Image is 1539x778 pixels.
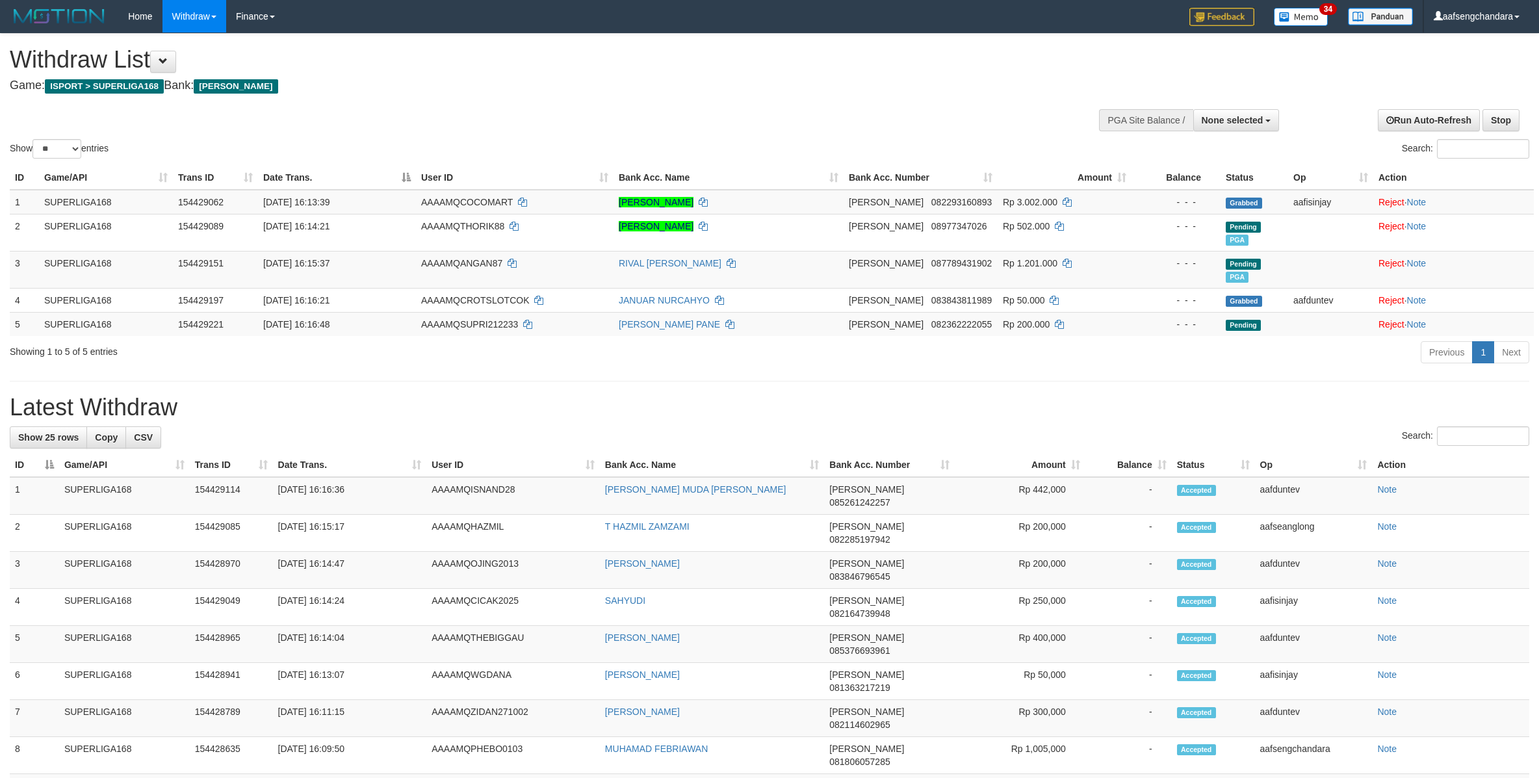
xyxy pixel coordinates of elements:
td: Rp 200,000 [955,515,1085,552]
td: SUPERLIGA168 [59,515,190,552]
img: Button%20Memo.svg [1274,8,1328,26]
img: MOTION_logo.png [10,6,109,26]
th: Status: activate to sort column ascending [1172,453,1255,477]
span: Copy 083843811989 to clipboard [931,295,992,305]
td: 6 [10,663,59,700]
select: Showentries [32,139,81,159]
a: Reject [1378,221,1404,231]
span: [PERSON_NAME] [849,197,924,207]
th: Bank Acc. Number: activate to sort column ascending [844,166,998,190]
td: SUPERLIGA168 [59,589,190,626]
td: AAAAMQHAZMIL [426,515,600,552]
th: Amount: activate to sort column ascending [998,166,1132,190]
td: SUPERLIGA168 [39,190,173,214]
a: Reject [1378,319,1404,330]
td: - [1085,626,1172,663]
a: Note [1407,258,1427,268]
th: Balance: activate to sort column ascending [1085,453,1172,477]
th: Date Trans.: activate to sort column descending [258,166,416,190]
td: aafduntev [1255,626,1373,663]
td: - [1085,515,1172,552]
td: AAAAMQTHEBIGGAU [426,626,600,663]
td: [DATE] 16:09:50 [273,737,427,774]
input: Search: [1437,426,1529,446]
a: Note [1377,521,1397,532]
span: 154429062 [178,197,224,207]
span: [PERSON_NAME] [829,669,904,680]
th: Bank Acc. Number: activate to sort column ascending [824,453,955,477]
td: - [1085,663,1172,700]
a: CSV [125,426,161,448]
a: Reject [1378,258,1404,268]
input: Search: [1437,139,1529,159]
td: Rp 50,000 [955,663,1085,700]
td: Rp 250,000 [955,589,1085,626]
td: 1 [10,190,39,214]
span: Copy [95,432,118,443]
span: [PERSON_NAME] [194,79,278,94]
span: Marked by aafsengchandara [1226,272,1248,283]
a: Reject [1378,197,1404,207]
td: SUPERLIGA168 [59,700,190,737]
span: [PERSON_NAME] [849,258,924,268]
span: ISPORT > SUPERLIGA168 [45,79,164,94]
th: ID: activate to sort column descending [10,453,59,477]
a: [PERSON_NAME] [605,707,680,717]
a: Note [1377,595,1397,606]
a: Note [1377,707,1397,717]
td: Rp 200,000 [955,552,1085,589]
a: Previous [1421,341,1473,363]
td: 8 [10,737,59,774]
span: Pending [1226,259,1261,270]
td: aafduntev [1288,288,1373,312]
span: AAAAMQTHORIK88 [421,221,504,231]
td: [DATE] 16:11:15 [273,700,427,737]
div: - - - [1137,318,1215,331]
span: Marked by aafsengchandara [1226,235,1248,246]
span: Accepted [1177,522,1216,533]
span: Accepted [1177,744,1216,755]
button: None selected [1193,109,1280,131]
a: Note [1377,558,1397,569]
span: [PERSON_NAME] [849,319,924,330]
td: aafduntev [1255,477,1373,515]
td: [DATE] 16:15:17 [273,515,427,552]
span: [PERSON_NAME] [829,744,904,754]
td: 154428789 [190,700,273,737]
span: [PERSON_NAME] [849,221,924,231]
span: Pending [1226,222,1261,233]
td: 3 [10,251,39,288]
a: Note [1407,319,1427,330]
span: Copy 083846796545 to clipboard [829,571,890,582]
span: Rp 50.000 [1003,295,1045,305]
td: Rp 400,000 [955,626,1085,663]
td: · [1373,190,1534,214]
td: 154428970 [190,552,273,589]
th: Action [1372,453,1529,477]
td: [DATE] 16:14:47 [273,552,427,589]
a: Note [1377,669,1397,680]
td: AAAAMQZIDAN271002 [426,700,600,737]
td: Rp 1,005,000 [955,737,1085,774]
td: [DATE] 16:14:24 [273,589,427,626]
span: Show 25 rows [18,432,79,443]
td: Rp 300,000 [955,700,1085,737]
td: [DATE] 16:13:07 [273,663,427,700]
a: [PERSON_NAME] MUDA [PERSON_NAME] [605,484,786,495]
span: [DATE] 16:14:21 [263,221,330,231]
td: aafduntev [1255,552,1373,589]
span: AAAAMQSUPRI212233 [421,319,518,330]
span: Grabbed [1226,296,1262,307]
td: [DATE] 16:16:36 [273,477,427,515]
td: [DATE] 16:14:04 [273,626,427,663]
img: panduan.png [1348,8,1413,25]
span: [PERSON_NAME] [829,632,904,643]
td: AAAAMQWGDANA [426,663,600,700]
a: [PERSON_NAME] [619,221,693,231]
span: Copy 082285197942 to clipboard [829,534,890,545]
span: Accepted [1177,596,1216,607]
td: AAAAMQISNAND28 [426,477,600,515]
img: Feedback.jpg [1189,8,1254,26]
span: Copy 082114602965 to clipboard [829,720,890,730]
span: Copy 08977347026 to clipboard [931,221,987,231]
